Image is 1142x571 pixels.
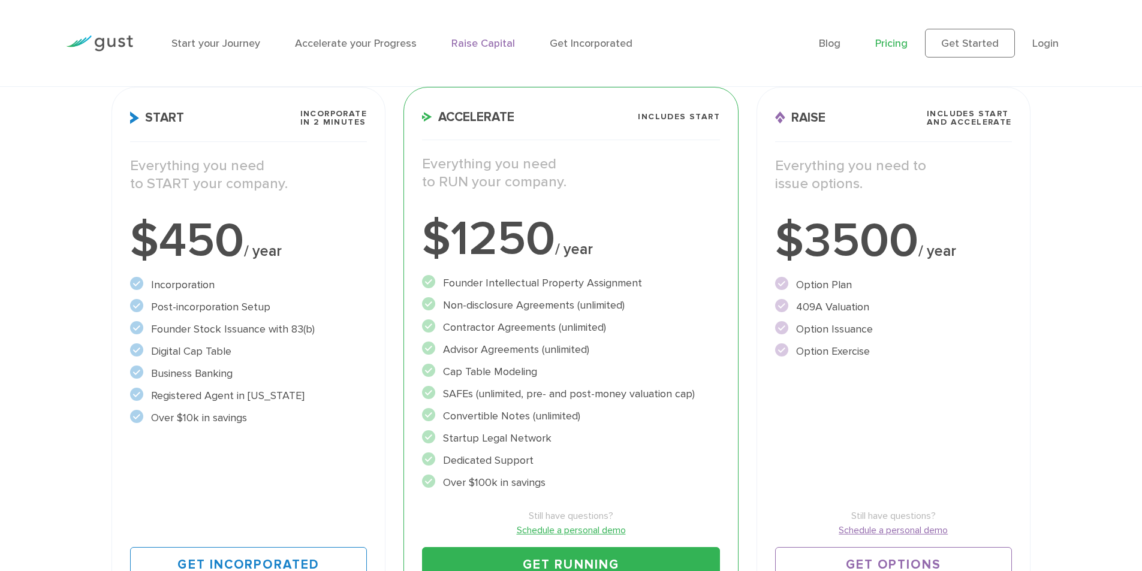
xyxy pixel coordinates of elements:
li: Cap Table Modeling [422,364,720,380]
p: Everything you need to START your company. [130,157,367,193]
div: $450 [130,217,367,265]
span: Start [130,111,184,124]
li: Post-incorporation Setup [130,299,367,315]
img: Gust Logo [66,35,133,52]
li: SAFEs (unlimited, pre- and post-money valuation cap) [422,386,720,402]
li: Over $100k in savings [422,475,720,491]
span: / year [244,242,282,260]
a: Get Incorporated [550,37,632,50]
a: Get Started [925,29,1015,58]
a: Login [1032,37,1059,50]
a: Schedule a personal demo [422,523,720,537]
span: Incorporate in 2 Minutes [300,110,367,126]
li: Incorporation [130,277,367,293]
a: Schedule a personal demo [775,523,1012,537]
li: Founder Intellectual Property Assignment [422,275,720,291]
li: Non-disclosure Agreements (unlimited) [422,297,720,313]
span: Includes START and ACCELERATE [927,110,1012,126]
div: $1250 [422,215,720,263]
a: Raise Capital [451,37,515,50]
span: Raise [775,111,825,124]
span: Still have questions? [775,509,1012,523]
a: Start your Journey [171,37,260,50]
li: Option Issuance [775,321,1012,337]
div: $3500 [775,217,1012,265]
span: Includes START [638,113,720,121]
a: Blog [819,37,840,50]
span: Still have questions? [422,509,720,523]
li: Convertible Notes (unlimited) [422,408,720,424]
p: Everything you need to issue options. [775,157,1012,193]
li: Dedicated Support [422,452,720,469]
span: Accelerate [422,111,514,123]
li: Startup Legal Network [422,430,720,446]
li: Option Exercise [775,343,1012,359]
img: Start Icon X2 [130,111,139,124]
li: 409A Valuation [775,299,1012,315]
span: / year [918,242,956,260]
li: Option Plan [775,277,1012,293]
li: Contractor Agreements (unlimited) [422,319,720,336]
li: Business Banking [130,365,367,382]
li: Advisor Agreements (unlimited) [422,342,720,358]
img: Raise Icon [775,111,785,124]
img: Accelerate Icon [422,112,432,122]
a: Pricing [875,37,908,50]
li: Founder Stock Issuance with 83(b) [130,321,367,337]
span: / year [555,240,593,258]
p: Everything you need to RUN your company. [422,155,720,191]
a: Accelerate your Progress [295,37,417,50]
li: Digital Cap Table [130,343,367,359]
li: Over $10k in savings [130,410,367,426]
li: Registered Agent in [US_STATE] [130,388,367,404]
